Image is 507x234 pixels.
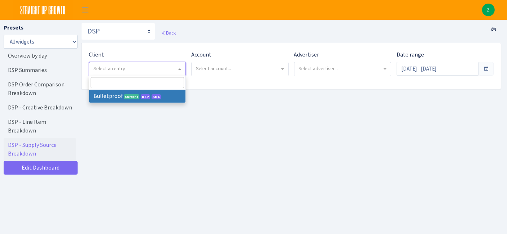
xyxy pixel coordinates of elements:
span: AMC [152,94,161,99]
a: DSP Summaries [4,63,76,77]
a: Z [482,4,495,16]
span: DSP [141,94,150,99]
a: DSP - Supply Source Breakdown [4,138,76,161]
a: DSP - Line Item Breakdown [4,115,76,138]
a: Overview by day [4,49,76,63]
a: Back [161,30,176,36]
a: DSP Order Comparison Breakdown [4,77,76,100]
button: Toggle navigation [76,4,94,16]
span: Select an entry [93,65,125,72]
span: Current [124,94,139,99]
span: Select advertiser... [299,65,338,72]
label: Account [191,50,211,59]
a: DSP - Creative Breakdown [4,100,76,115]
label: Date range [397,50,424,59]
a: Edit Dashboard [4,161,78,175]
label: Advertiser [294,50,319,59]
img: Zach Belous [482,4,495,16]
li: Bulletproof [89,90,185,103]
label: Presets [4,23,23,32]
label: Client [89,50,104,59]
span: Select account... [196,65,231,72]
